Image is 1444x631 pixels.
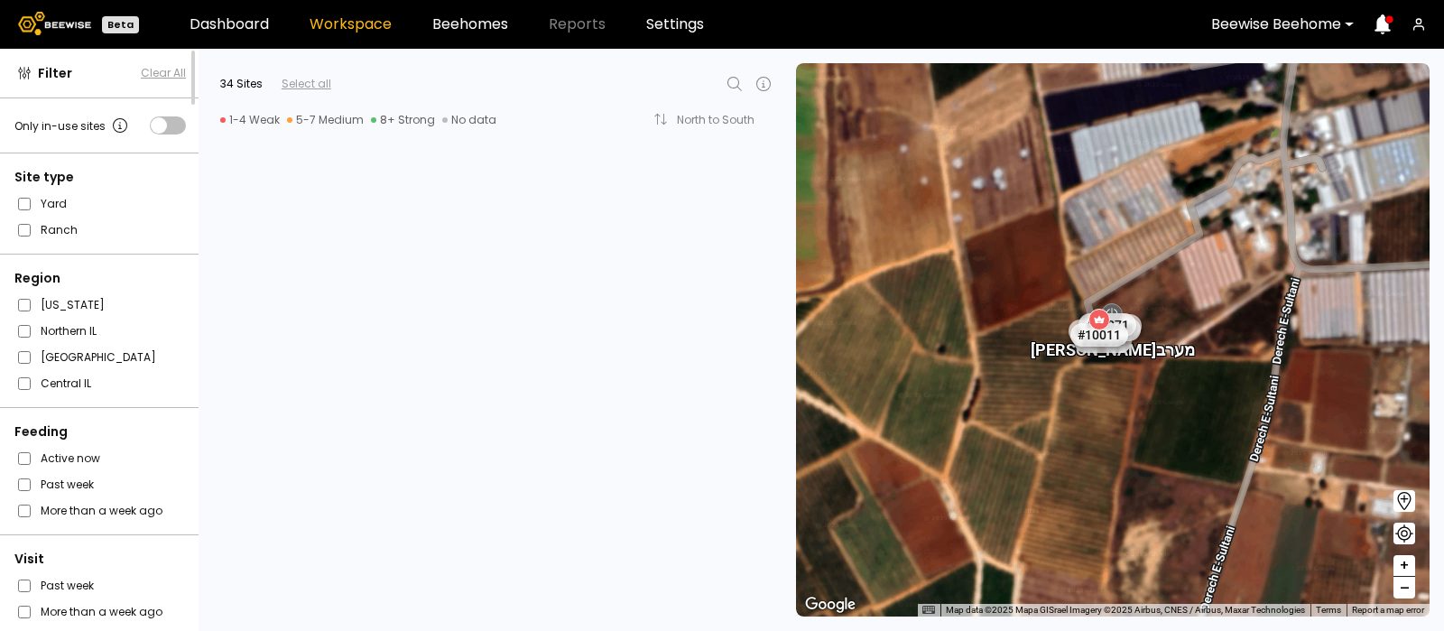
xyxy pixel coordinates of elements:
[1399,554,1410,577] span: +
[14,550,186,569] div: Visit
[38,64,72,83] span: Filter
[922,604,935,617] button: Keyboard shortcuts
[1393,555,1415,577] button: +
[310,17,392,32] a: Workspace
[141,65,186,81] button: Clear All
[41,449,100,468] label: Active now
[282,76,331,92] div: Select all
[1070,322,1128,346] div: # 10011
[646,17,704,32] a: Settings
[102,16,139,33] div: Beta
[41,602,162,621] label: More than a week ago
[41,475,94,494] label: Past week
[41,194,67,213] label: Yard
[1031,320,1195,358] div: [PERSON_NAME] מערב
[371,113,435,127] div: 8+ Strong
[14,168,186,187] div: Site type
[549,17,606,32] span: Reports
[1400,577,1410,599] span: –
[287,113,364,127] div: 5-7 Medium
[14,269,186,288] div: Region
[220,113,280,127] div: 1-4 Weak
[801,593,860,617] img: Google
[220,76,263,92] div: 34 Sites
[41,321,97,340] label: Northern IL
[14,422,186,441] div: Feeding
[41,295,105,314] label: [US_STATE]
[1069,320,1126,343] div: # 10221
[41,374,91,393] label: Central IL
[1352,605,1424,615] a: Report a map error
[1393,577,1415,599] button: –
[1074,329,1132,353] div: # 10093
[432,17,508,32] a: Beehomes
[41,220,78,239] label: Ranch
[190,17,269,32] a: Dashboard
[801,593,860,617] a: Open this area in Google Maps (opens a new window)
[18,12,91,35] img: Beewise logo
[1316,605,1341,615] a: Terms (opens in new tab)
[14,115,131,136] div: Only in-use sites
[41,348,156,367] label: [GEOGRAPHIC_DATA]
[442,113,496,127] div: No data
[946,605,1305,615] span: Map data ©2025 Mapa GISrael Imagery ©2025 Airbus, CNES / Airbus, Maxar Technologies
[677,115,767,125] div: North to South
[41,576,94,595] label: Past week
[41,501,162,520] label: More than a week ago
